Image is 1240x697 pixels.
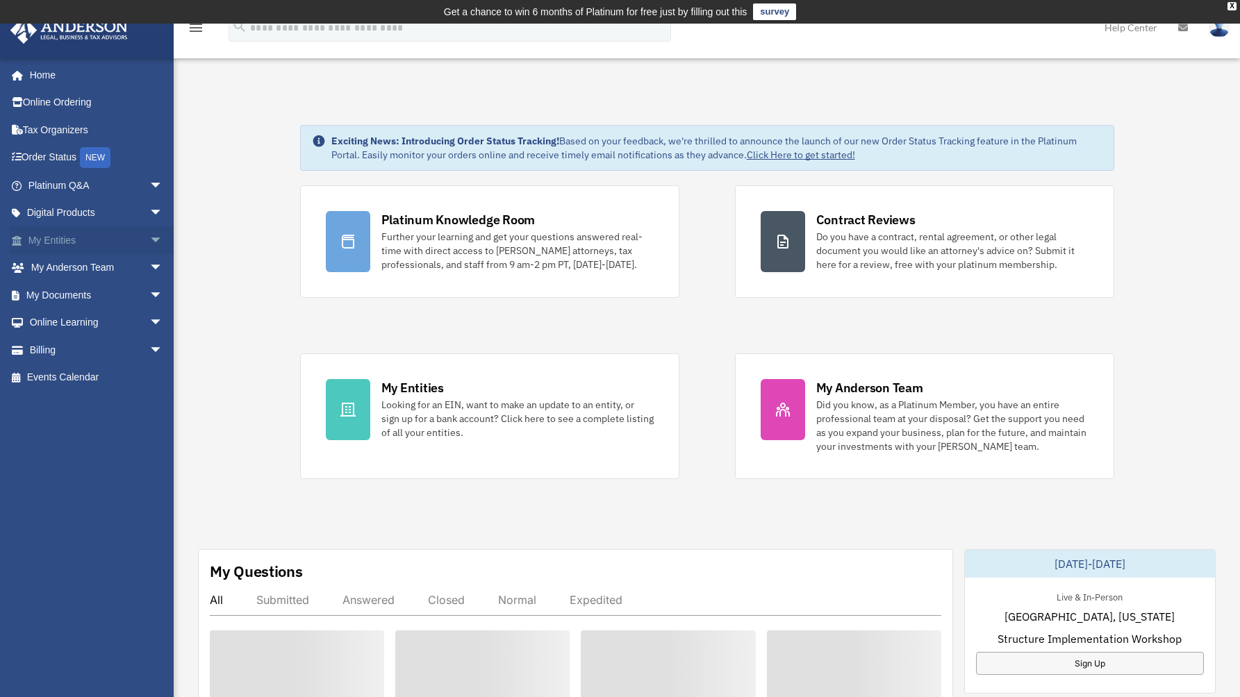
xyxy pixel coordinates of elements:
a: Sign Up [976,652,1204,675]
div: close [1227,2,1237,10]
a: Online Ordering [10,89,184,117]
a: Order StatusNEW [10,144,184,172]
div: Did you know, as a Platinum Member, you have an entire professional team at your disposal? Get th... [816,398,1089,453]
div: Platinum Knowledge Room [381,211,536,228]
div: Looking for an EIN, want to make an update to an entity, or sign up for a bank account? Click her... [381,398,654,439]
div: [DATE]-[DATE] [965,550,1215,578]
a: Billingarrow_drop_down [10,336,184,364]
span: arrow_drop_down [149,171,177,200]
a: My Entities Looking for an EIN, want to make an update to an entity, or sign up for a bank accoun... [300,353,679,479]
div: Submitted [256,593,309,607]
a: My Anderson Team Did you know, as a Platinum Member, you have an entire professional team at your... [735,353,1114,479]
img: User Pic [1209,17,1230,37]
div: My Questions [210,561,303,582]
a: My Documentsarrow_drop_down [10,281,184,309]
div: Answered [342,593,395,607]
a: My Entitiesarrow_drop_down [10,226,184,254]
span: arrow_drop_down [149,199,177,228]
i: search [232,19,247,34]
span: arrow_drop_down [149,254,177,283]
div: All [210,593,223,607]
a: Platinum Q&Aarrow_drop_down [10,171,184,199]
a: Home [10,61,177,89]
div: Closed [428,593,465,607]
div: My Anderson Team [816,379,923,396]
a: Click Here to get started! [747,149,855,161]
strong: Exciting News: Introducing Order Status Tracking! [331,135,559,147]
div: Do you have a contract, rental agreement, or other legal document you would like an attorney's ad... [816,230,1089,271]
div: Based on your feedback, we're thrilled to announce the launch of our new Order Status Tracking fe... [331,134,1102,162]
a: Platinum Knowledge Room Further your learning and get your questions answered real-time with dire... [300,185,679,298]
span: Structure Implementation Workshop [998,630,1182,647]
a: survey [753,3,796,20]
a: Contract Reviews Do you have a contract, rental agreement, or other legal document you would like... [735,185,1114,298]
a: menu [188,24,204,36]
a: Digital Productsarrow_drop_down [10,199,184,227]
span: arrow_drop_down [149,336,177,364]
div: My Entities [381,379,444,396]
div: NEW [80,147,110,168]
div: Normal [498,593,536,607]
div: Expedited [570,593,622,607]
i: menu [188,19,204,36]
a: Events Calendar [10,364,184,392]
a: My Anderson Teamarrow_drop_down [10,254,184,282]
span: arrow_drop_down [149,281,177,310]
span: [GEOGRAPHIC_DATA], [US_STATE] [1005,608,1175,625]
div: Live & In-Person [1045,589,1134,603]
img: Anderson Advisors Platinum Portal [6,17,132,44]
div: Further your learning and get your questions answered real-time with direct access to [PERSON_NAM... [381,230,654,271]
a: Tax Organizers [10,116,184,144]
a: Online Learningarrow_drop_down [10,309,184,337]
div: Get a chance to win 6 months of Platinum for free just by filling out this [444,3,747,20]
div: Contract Reviews [816,211,916,228]
span: arrow_drop_down [149,226,177,255]
span: arrow_drop_down [149,309,177,337]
